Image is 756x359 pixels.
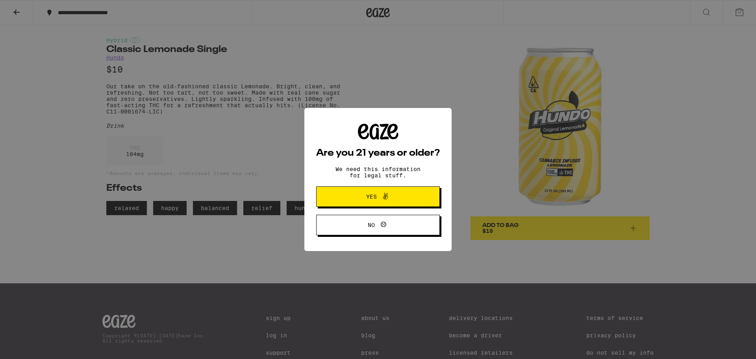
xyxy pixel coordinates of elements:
p: We need this information for legal stuff. [329,166,427,179]
h2: Are you 21 years or older? [316,149,440,158]
span: Yes [366,194,377,199]
button: Yes [316,186,440,207]
button: No [316,215,440,235]
span: No [368,222,375,228]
